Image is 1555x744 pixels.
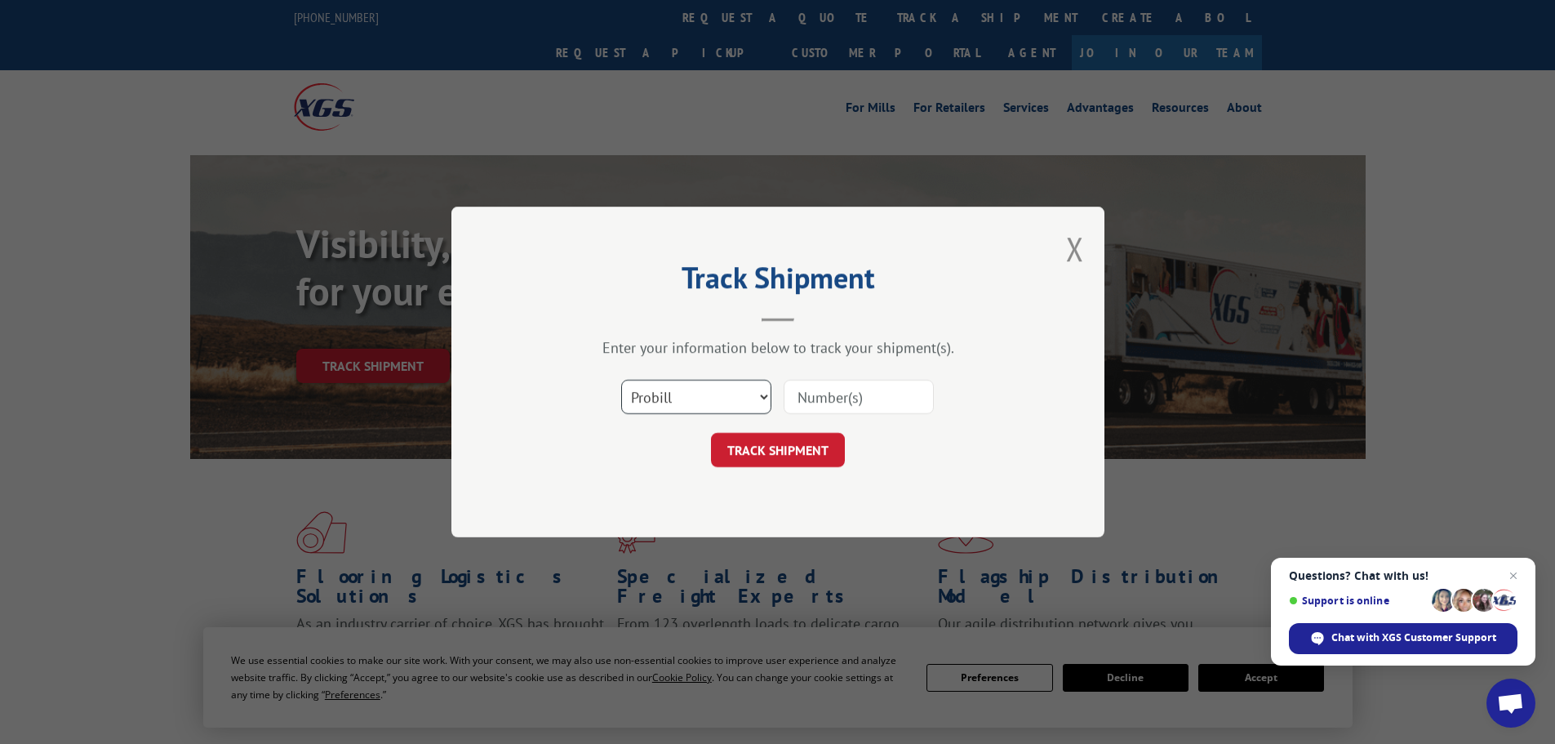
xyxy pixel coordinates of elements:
[784,380,934,414] input: Number(s)
[533,338,1023,357] div: Enter your information below to track your shipment(s).
[1504,566,1523,586] span: Close chat
[1486,679,1535,728] div: Open chat
[533,266,1023,297] h2: Track Shipment
[1331,630,1496,645] span: Chat with XGS Customer Support
[1289,595,1426,607] span: Support is online
[1289,569,1517,582] span: Questions? Chat with us!
[1066,227,1084,270] button: Close modal
[1289,623,1517,654] div: Chat with XGS Customer Support
[711,433,845,467] button: TRACK SHIPMENT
